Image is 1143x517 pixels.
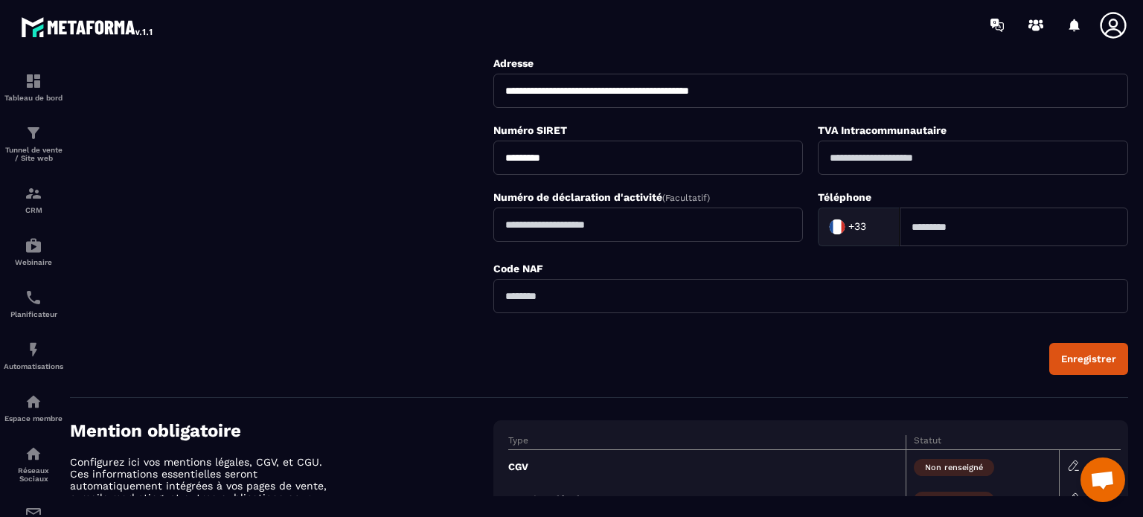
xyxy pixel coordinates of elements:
[906,435,1060,450] th: Statut
[1080,457,1125,502] a: Ouvrir le chat
[25,289,42,306] img: scheduler
[4,94,63,102] p: Tableau de bord
[4,310,63,318] p: Planificateur
[493,57,534,69] label: Adresse
[4,173,63,225] a: formationformationCRM
[914,492,994,509] span: Non renseigné
[21,13,155,40] img: logo
[1049,343,1128,375] button: Enregistrer
[4,434,63,494] a: social-networksocial-networkRéseaux Sociaux
[25,237,42,254] img: automations
[508,435,906,450] th: Type
[4,330,63,382] a: automationsautomationsAutomatisations
[869,216,884,238] input: Search for option
[818,208,900,246] div: Search for option
[822,212,852,242] img: Country Flag
[25,393,42,411] img: automations
[70,456,330,516] p: Configurez ici vos mentions légales, CGV, et CGU. Ces informations essentielles seront automatiqu...
[4,382,63,434] a: automationsautomationsEspace membre
[508,450,906,484] td: CGV
[493,124,567,136] label: Numéro SIRET
[4,206,63,214] p: CRM
[4,277,63,330] a: schedulerschedulerPlanificateur
[25,184,42,202] img: formation
[914,459,994,476] span: Non renseigné
[4,466,63,483] p: Réseaux Sociaux
[25,341,42,359] img: automations
[818,124,947,136] label: TVA Intracommunautaire
[818,191,871,203] label: Téléphone
[662,193,710,203] span: (Facultatif)
[4,61,63,113] a: formationformationTableau de bord
[493,191,710,203] label: Numéro de déclaration d'activité
[493,263,543,274] label: Code NAF
[4,258,63,266] p: Webinaire
[4,362,63,370] p: Automatisations
[1061,353,1116,365] div: Enregistrer
[508,483,906,516] td: Mentions légales
[70,420,493,441] h4: Mention obligatoire
[25,124,42,142] img: formation
[25,445,42,463] img: social-network
[4,414,63,423] p: Espace membre
[4,146,63,162] p: Tunnel de vente / Site web
[4,225,63,277] a: automationsautomationsWebinaire
[4,113,63,173] a: formationformationTunnel de vente / Site web
[848,219,866,234] span: +33
[25,72,42,90] img: formation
